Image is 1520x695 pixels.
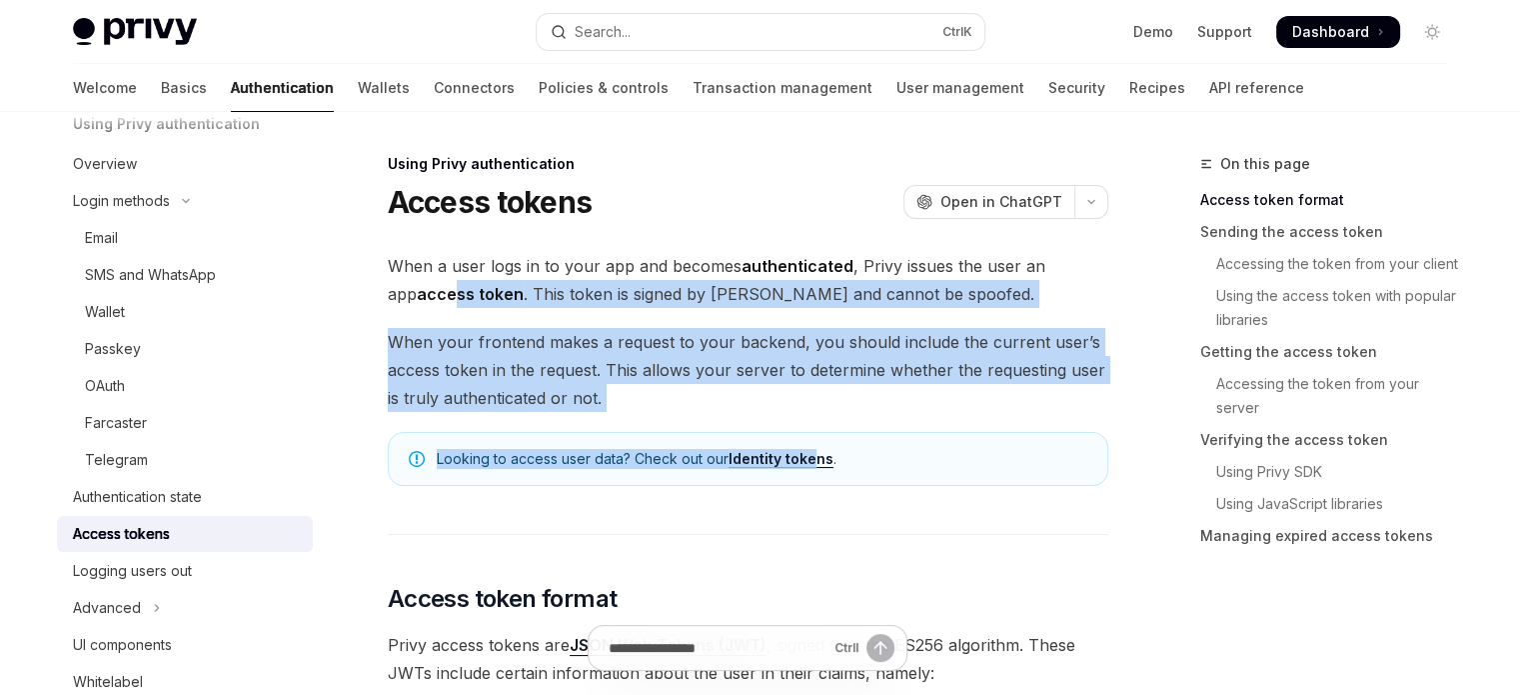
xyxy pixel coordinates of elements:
span: Open in ChatGPT [940,192,1062,212]
div: Logging users out [73,559,192,583]
a: Wallets [358,64,410,112]
span: Looking to access user data? Check out our . [437,449,1087,469]
span: Access token format [388,583,618,615]
a: Basics [161,64,207,112]
a: Passkey [57,331,313,367]
button: Send message [866,634,894,662]
a: Welcome [73,64,137,112]
span: Dashboard [1292,22,1369,42]
input: Ask a question... [609,626,826,670]
div: Telegram [85,448,148,472]
a: User management [896,64,1024,112]
div: Access tokens [73,522,170,546]
span: When your frontend makes a request to your backend, you should include the current user’s access ... [388,328,1108,412]
div: Search... [575,20,631,44]
div: Whitelabel [73,670,143,694]
div: Using Privy authentication [388,154,1108,174]
a: Sending the access token [1200,216,1464,248]
a: Policies & controls [539,64,669,112]
a: Telegram [57,442,313,478]
span: When a user logs in to your app and becomes , Privy issues the user an app . This token is signed... [388,252,1108,308]
div: Email [85,226,118,250]
div: UI components [73,633,172,657]
a: Security [1048,64,1105,112]
span: Ctrl K [942,24,972,40]
a: Using JavaScript libraries [1200,488,1464,520]
a: Recipes [1129,64,1185,112]
div: Passkey [85,337,141,361]
button: Toggle Login methods section [57,183,313,219]
a: Accessing the token from your server [1200,368,1464,424]
a: SMS and WhatsApp [57,257,313,293]
a: Transaction management [693,64,872,112]
h1: Access tokens [388,184,592,220]
a: Email [57,220,313,256]
a: Logging users out [57,553,313,589]
div: Overview [73,152,137,176]
a: Dashboard [1276,16,1400,48]
button: Toggle dark mode [1416,16,1448,48]
strong: authenticated [742,256,853,276]
a: API reference [1209,64,1304,112]
a: Accessing the token from your client [1200,248,1464,280]
svg: Note [409,451,425,467]
a: Access tokens [57,516,313,552]
a: Access token format [1200,184,1464,216]
a: Wallet [57,294,313,330]
strong: access token [417,284,524,304]
div: SMS and WhatsApp [85,263,216,287]
a: Support [1197,22,1252,42]
a: Using the access token with popular libraries [1200,280,1464,336]
a: Getting the access token [1200,336,1464,368]
button: Toggle Advanced section [57,590,313,626]
a: Demo [1133,22,1173,42]
a: UI components [57,627,313,663]
div: Wallet [85,300,125,324]
a: Managing expired access tokens [1200,520,1464,552]
a: Verifying the access token [1200,424,1464,456]
button: Open search [537,14,984,50]
a: Authentication state [57,479,313,515]
div: Farcaster [85,411,147,435]
a: Farcaster [57,405,313,441]
div: Login methods [73,189,170,213]
div: Authentication state [73,485,202,509]
a: Authentication [231,64,334,112]
a: OAuth [57,368,313,404]
button: Open in ChatGPT [903,185,1074,219]
a: Using Privy SDK [1200,456,1464,488]
div: OAuth [85,374,125,398]
a: Overview [57,146,313,182]
a: Connectors [434,64,515,112]
span: On this page [1220,152,1310,176]
div: Advanced [73,596,141,620]
img: light logo [73,18,197,46]
a: Identity tokens [729,450,833,468]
